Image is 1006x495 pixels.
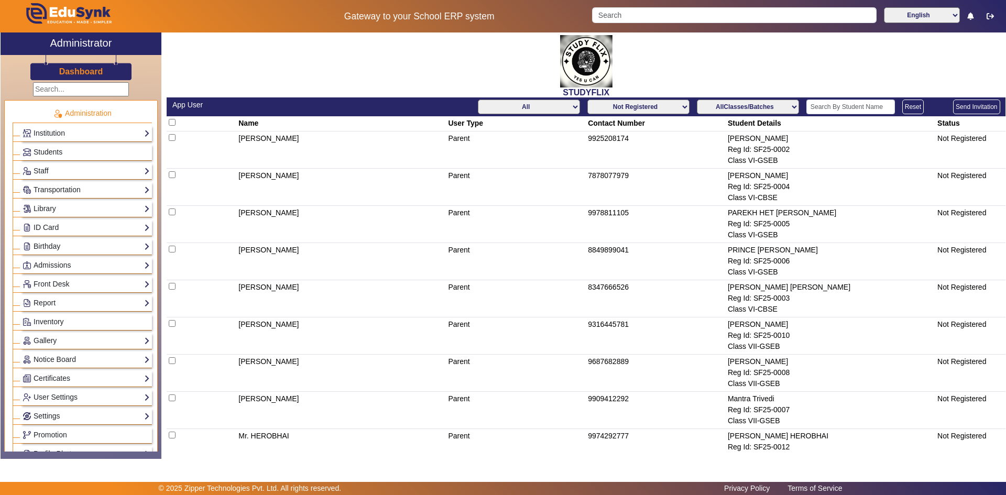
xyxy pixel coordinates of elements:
[728,431,934,442] div: [PERSON_NAME] HEROBHAI
[936,317,1005,355] td: Not Registered
[34,317,64,326] span: Inventory
[23,431,31,439] img: Branchoperations.png
[936,116,1005,131] th: Status
[446,355,586,392] td: Parent
[237,355,446,392] td: [PERSON_NAME]
[257,11,581,22] h5: Gateway to your School ERP system
[446,429,586,466] td: Parent
[782,481,847,495] a: Terms of Service
[446,169,586,206] td: Parent
[23,318,31,326] img: Inventory.png
[728,229,934,240] div: Class VI-GSEB
[586,243,726,280] td: 8849899041
[237,116,446,131] th: Name
[237,206,446,243] td: [PERSON_NAME]
[728,267,934,278] div: Class VI-GSEB
[446,280,586,317] td: Parent
[902,100,924,114] button: Reset
[34,431,67,439] span: Promotion
[560,35,613,87] img: 71dce94a-bed6-4ff3-a9ed-96170f5a9cb7
[728,293,934,304] div: Reg Id: SF25-0003
[806,100,895,114] input: Search By Student Name
[59,67,103,76] h3: Dashboard
[159,483,342,494] p: © 2025 Zipper Technologies Pvt. Ltd. All rights reserved.
[592,7,876,23] input: Search
[728,181,934,192] div: Reg Id: SF25-0004
[446,116,586,131] th: User Type
[728,453,934,464] div: Class VII-CBSE
[446,392,586,429] td: Parent
[586,131,726,169] td: 9925208174
[33,82,129,96] input: Search...
[936,243,1005,280] td: Not Registered
[728,218,934,229] div: Reg Id: SF25-0005
[728,282,934,293] div: [PERSON_NAME] [PERSON_NAME]
[446,243,586,280] td: Parent
[34,148,62,156] span: Students
[586,206,726,243] td: 9978811105
[726,116,935,131] th: Student Details
[728,341,934,352] div: Class VII-GSEB
[586,355,726,392] td: 9687682889
[728,378,934,389] div: Class VII-GSEB
[719,481,775,495] a: Privacy Policy
[728,319,934,330] div: [PERSON_NAME]
[953,100,1000,114] button: Send Invitation
[586,169,726,206] td: 7878077979
[586,429,726,466] td: 9974292777
[586,392,726,429] td: 9909412292
[237,317,446,355] td: [PERSON_NAME]
[23,429,150,441] a: Promotion
[728,442,934,453] div: Reg Id: SF25-0012
[237,243,446,280] td: [PERSON_NAME]
[936,280,1005,317] td: Not Registered
[728,207,934,218] div: PAREKH HET [PERSON_NAME]
[23,316,150,328] a: Inventory
[586,280,726,317] td: 8347666526
[728,367,934,378] div: Reg Id: SF25-0008
[728,304,934,315] div: Class VI-CBSE
[237,169,446,206] td: [PERSON_NAME]
[728,393,934,404] div: Mantra Trivedi
[446,317,586,355] td: Parent
[586,116,726,131] th: Contact Number
[53,109,62,118] img: Administration.png
[728,245,934,256] div: PRINCE [PERSON_NAME]
[728,144,934,155] div: Reg Id: SF25-0002
[728,155,934,166] div: Class VI-GSEB
[586,317,726,355] td: 9316445781
[1,32,161,55] a: Administrator
[728,330,934,341] div: Reg Id: SF25-0010
[936,206,1005,243] td: Not Registered
[728,192,934,203] div: Class VI-CBSE
[936,355,1005,392] td: Not Registered
[936,429,1005,466] td: Not Registered
[728,133,934,144] div: [PERSON_NAME]
[167,87,1005,97] h2: STUDYFLIX
[936,392,1005,429] td: Not Registered
[728,356,934,367] div: [PERSON_NAME]
[237,280,446,317] td: [PERSON_NAME]
[13,108,152,119] p: Administration
[936,169,1005,206] td: Not Registered
[23,148,31,156] img: Students.png
[237,131,446,169] td: [PERSON_NAME]
[446,131,586,169] td: Parent
[728,415,934,426] div: Class VII-GSEB
[728,404,934,415] div: Reg Id: SF25-0007
[237,392,446,429] td: [PERSON_NAME]
[728,256,934,267] div: Reg Id: SF25-0006
[237,429,446,466] td: Mr. HEROBHAI
[50,37,112,49] h2: Administrator
[936,131,1005,169] td: Not Registered
[172,100,581,111] div: App User
[23,146,150,158] a: Students
[59,66,104,77] a: Dashboard
[446,206,586,243] td: Parent
[728,170,934,181] div: [PERSON_NAME]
